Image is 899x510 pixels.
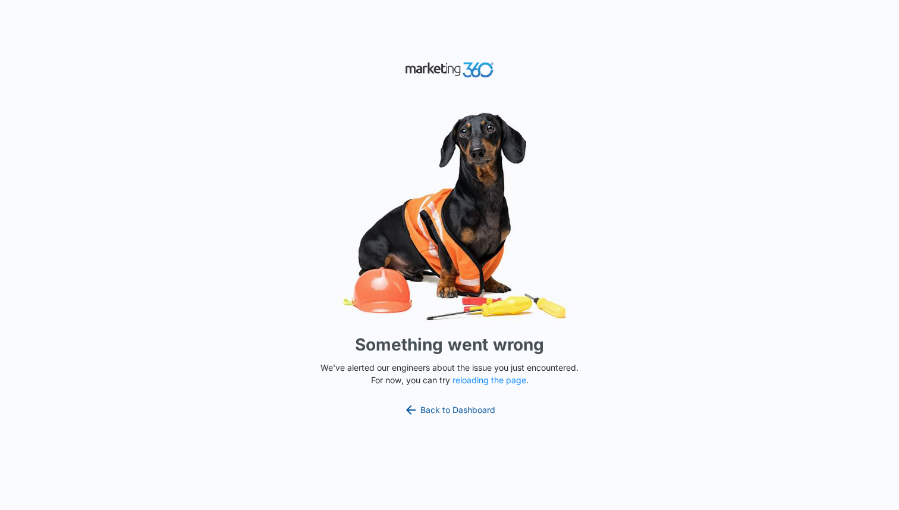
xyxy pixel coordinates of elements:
img: Marketing 360 Logo [405,60,494,80]
h1: Something went wrong [355,332,544,357]
p: We've alerted our engineers about the issue you just encountered. For now, you can try . [316,361,583,386]
img: Sad Dog [271,105,628,327]
a: Back to Dashboard [404,403,495,417]
button: reloading the page [452,376,526,385]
